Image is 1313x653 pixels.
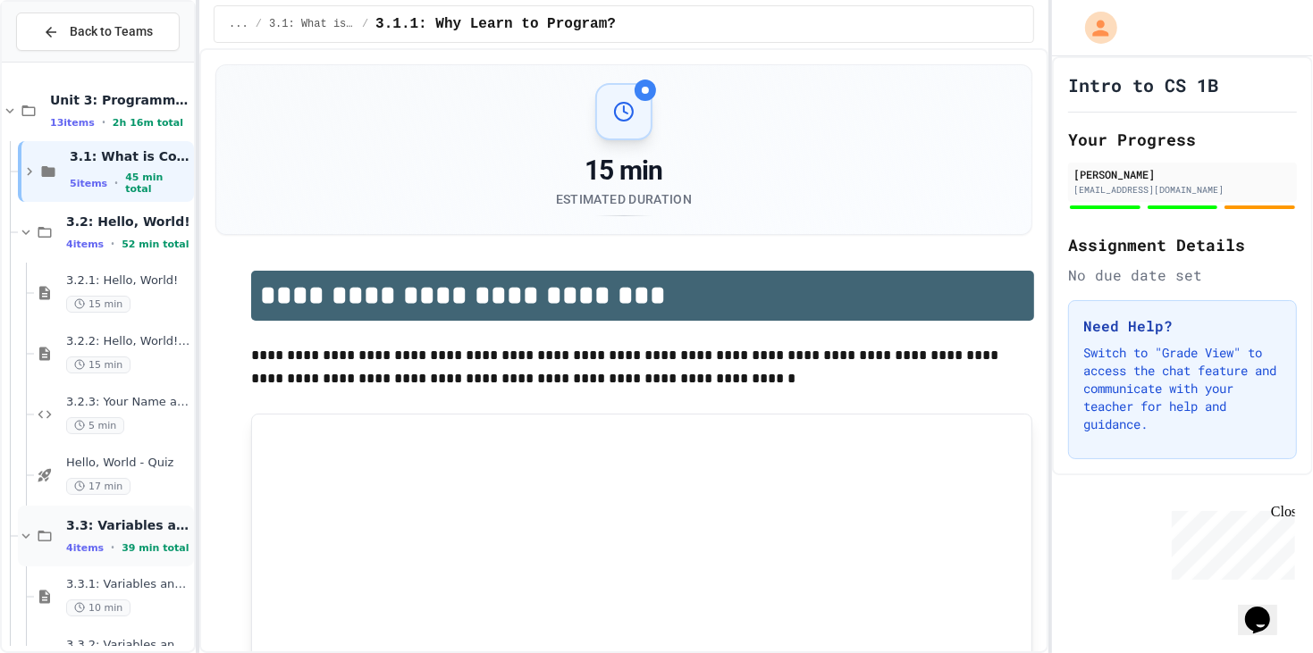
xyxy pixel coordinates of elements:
[66,577,190,592] span: 3.3.1: Variables and Data Types
[362,17,368,31] span: /
[269,17,355,31] span: 3.1: What is Code?
[1073,166,1292,182] div: [PERSON_NAME]
[66,517,190,533] span: 3.3: Variables and Data Types
[66,239,104,250] span: 4 items
[111,540,114,555] span: •
[70,148,190,164] span: 3.1: What is Code?
[1083,344,1282,433] p: Switch to "Grade View" to access the chat feature and communicate with your teacher for help and ...
[1068,72,1218,97] h1: Intro to CS 1B
[1083,315,1282,337] h3: Need Help?
[50,92,190,108] span: Unit 3: Programming Fundamentals
[7,7,123,113] div: Chat with us now!Close
[70,22,153,41] span: Back to Teams
[16,13,180,51] button: Back to Teams
[66,273,190,289] span: 3.2.1: Hello, World!
[1165,504,1295,580] iframe: chat widget
[122,542,189,554] span: 39 min total
[66,478,130,495] span: 17 min
[66,417,124,434] span: 5 min
[1238,582,1295,635] iframe: chat widget
[114,176,118,190] span: •
[66,542,104,554] span: 4 items
[125,172,190,195] span: 45 min total
[111,237,114,251] span: •
[1068,127,1297,152] h2: Your Progress
[102,115,105,130] span: •
[66,296,130,313] span: 15 min
[66,638,190,653] span: 3.3.2: Variables and Data Types - Review
[113,117,183,129] span: 2h 16m total
[375,13,616,35] span: 3.1.1: Why Learn to Program?
[66,334,190,349] span: 3.2.2: Hello, World! - Review
[1073,183,1292,197] div: [EMAIL_ADDRESS][DOMAIN_NAME]
[66,213,190,230] span: 3.2: Hello, World!
[122,239,189,250] span: 52 min total
[556,190,692,208] div: Estimated Duration
[229,17,248,31] span: ...
[1068,264,1297,286] div: No due date set
[66,599,130,616] span: 10 min
[66,456,190,471] span: Hello, World - Quiz
[1068,232,1297,257] h2: Assignment Details
[256,17,262,31] span: /
[66,395,190,410] span: 3.2.3: Your Name and Favorite Movie
[50,117,95,129] span: 13 items
[556,155,692,187] div: 15 min
[66,356,130,373] span: 15 min
[1066,7,1122,48] div: My Account
[70,178,107,189] span: 5 items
